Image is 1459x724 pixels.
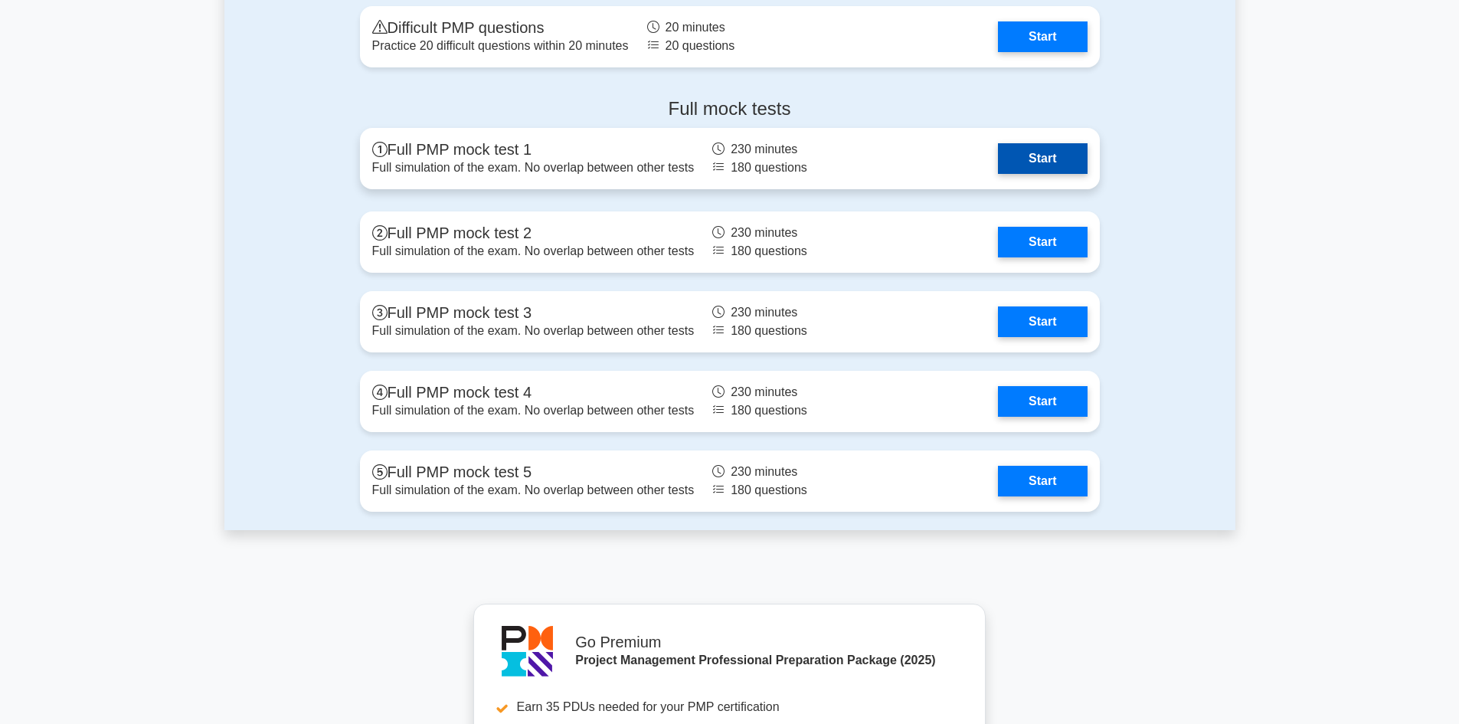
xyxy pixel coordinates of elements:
[998,466,1087,496] a: Start
[998,227,1087,257] a: Start
[360,98,1100,120] h4: Full mock tests
[998,21,1087,52] a: Start
[998,306,1087,337] a: Start
[998,386,1087,417] a: Start
[998,143,1087,174] a: Start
